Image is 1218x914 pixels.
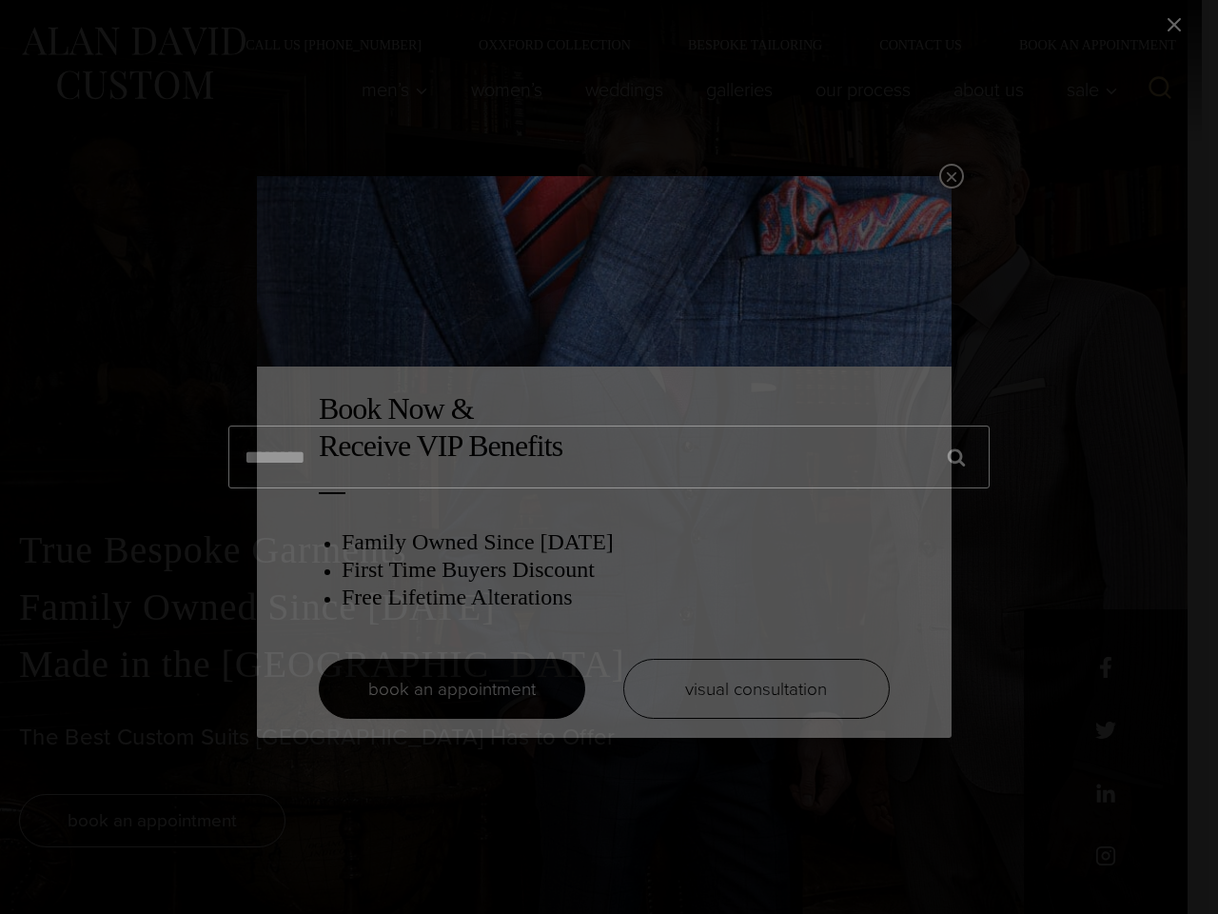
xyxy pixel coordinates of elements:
h2: Book Now & Receive VIP Benefits [319,390,890,464]
h3: First Time Buyers Discount [342,556,890,584]
a: visual consultation [623,659,890,719]
a: book an appointment [319,659,585,719]
h3: Family Owned Since [DATE] [342,528,890,556]
h3: Free Lifetime Alterations [342,584,890,611]
button: Close [939,164,964,189]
